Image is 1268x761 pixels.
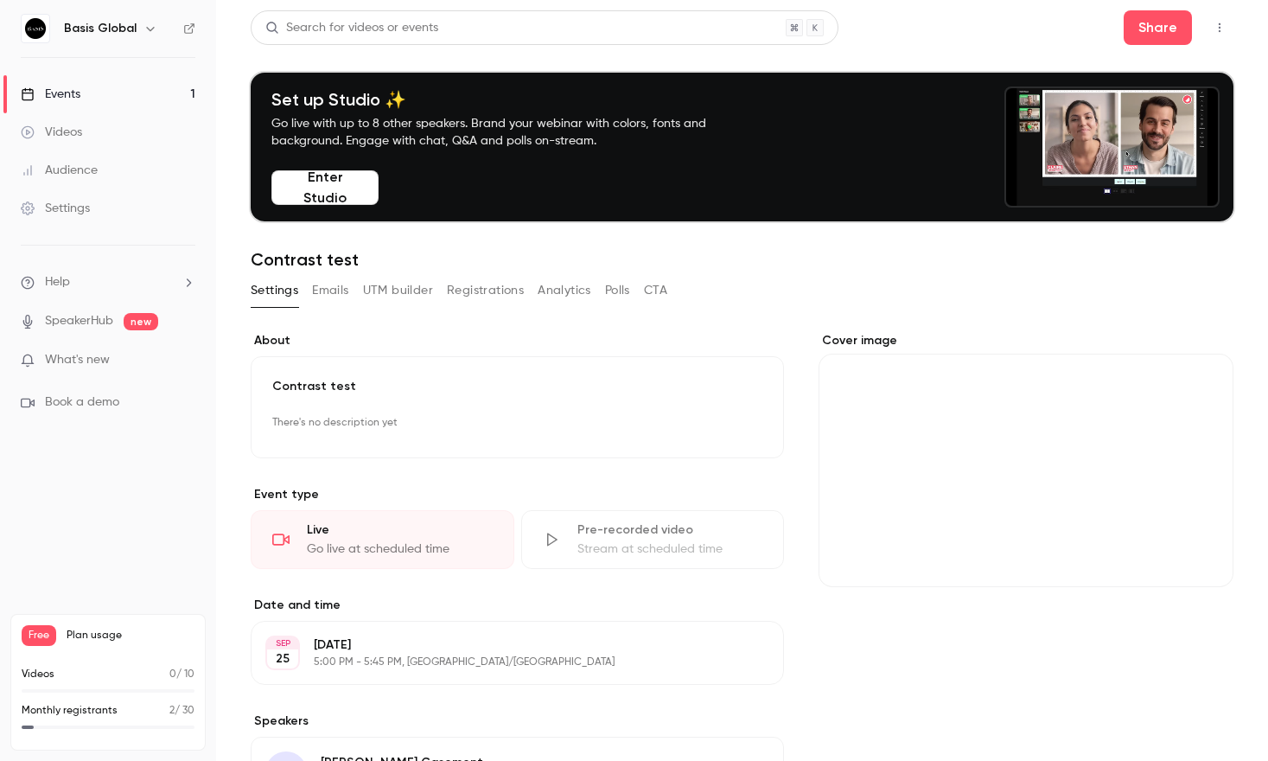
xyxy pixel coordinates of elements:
p: 25 [276,650,290,668]
label: Date and time [251,597,784,614]
div: LiveGo live at scheduled time [251,510,514,569]
p: 5:00 PM - 5:45 PM, [GEOGRAPHIC_DATA]/[GEOGRAPHIC_DATA] [314,655,692,669]
button: Registrations [447,277,524,304]
section: Cover image [819,332,1233,587]
p: / 30 [169,703,194,719]
button: Analytics [538,277,591,304]
div: Go live at scheduled time [307,540,493,558]
img: Basis Global [22,15,49,42]
button: UTM builder [363,277,433,304]
iframe: Noticeable Trigger [175,353,195,368]
span: 0 [169,669,176,680]
span: Free [22,625,56,646]
span: Plan usage [67,629,194,643]
div: Search for videos or events [265,19,438,37]
li: help-dropdown-opener [21,273,195,291]
div: Events [21,86,80,103]
p: Go live with up to 8 other speakers. Brand your webinar with colors, fonts and background. Engage... [271,115,747,150]
div: Settings [21,200,90,217]
button: Emails [312,277,348,304]
p: / 10 [169,667,194,682]
label: Speakers [251,713,784,730]
p: [DATE] [314,636,692,654]
div: Live [307,521,493,539]
button: Settings [251,277,298,304]
div: Videos [21,124,82,141]
button: Share [1124,10,1192,45]
button: CTA [644,277,667,304]
span: 2 [169,706,175,716]
p: Monthly registrants [22,703,118,719]
p: There's no description yet [272,409,762,437]
p: Videos [22,667,54,682]
span: Help [45,273,70,291]
button: Enter Studio [271,170,379,205]
label: About [251,332,784,349]
h4: Set up Studio ✨ [271,89,747,110]
h6: Basis Global [64,20,137,37]
span: new [124,313,158,330]
label: Cover image [819,332,1233,349]
div: Pre-recorded video [577,521,763,539]
h1: Contrast test [251,249,1233,270]
p: Event type [251,486,784,503]
div: Stream at scheduled time [577,540,763,558]
p: Contrast test [272,378,762,395]
a: SpeakerHub [45,312,113,330]
span: Book a demo [45,393,119,412]
div: Pre-recorded videoStream at scheduled time [521,510,785,569]
button: Polls [605,277,630,304]
div: SEP [267,637,298,649]
span: What's new [45,351,110,369]
div: Audience [21,162,98,179]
